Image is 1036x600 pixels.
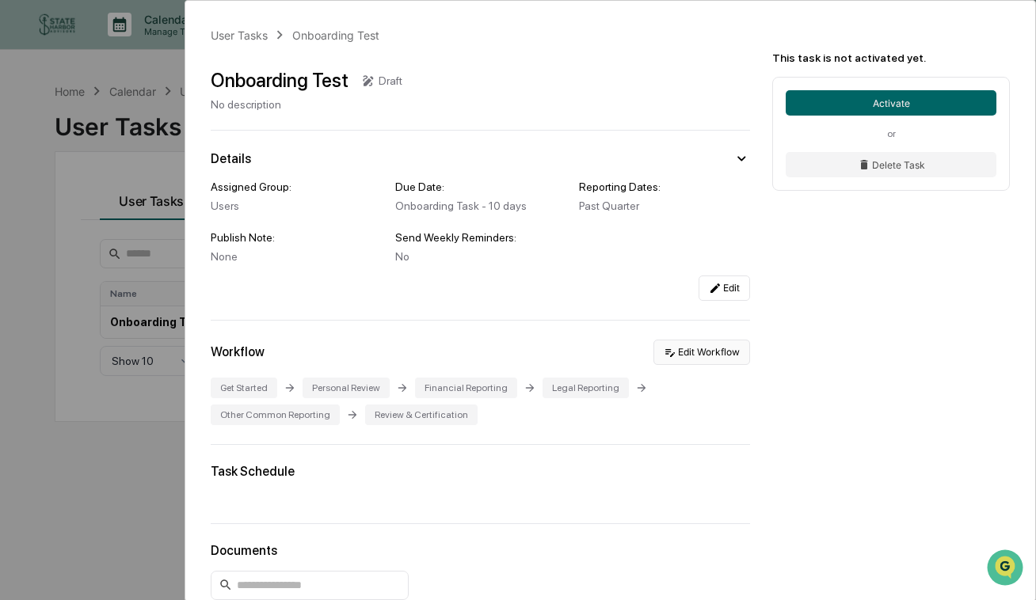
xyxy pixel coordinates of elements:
[395,231,566,244] div: Send Weekly Reminders:
[985,548,1028,591] iframe: Open customer support
[211,69,349,92] div: Onboarding Test
[786,90,996,116] button: Activate
[292,28,379,42] div: Onboarding Test
[131,199,196,215] span: Attestations
[211,98,402,111] div: No description
[211,250,382,263] div: None
[786,128,996,139] div: or
[112,268,192,280] a: Powered byPylon
[211,378,277,398] div: Get Started
[543,378,629,398] div: Legal Reporting
[211,199,382,212] div: Users
[16,231,29,244] div: 🔎
[32,199,102,215] span: Preclearance
[699,275,750,301] button: Edit
[579,199,750,212] div: Past Quarter
[109,193,203,222] a: 🗄️Attestations
[653,340,750,365] button: Edit Workflow
[211,180,382,193] div: Assigned Group:
[395,250,566,263] div: No
[10,193,109,222] a: 🖐️Preclearance
[32,230,100,245] span: Data Lookup
[158,268,192,280] span: Pylon
[772,51,1010,64] div: This task is not activated yet.
[211,464,750,479] div: Task Schedule
[211,344,265,359] div: Workflow
[395,180,566,193] div: Due Date:
[269,126,288,145] button: Start new chat
[10,223,106,252] a: 🔎Data Lookup
[16,121,44,150] img: 1746055101610-c473b297-6a78-478c-a979-82029cc54cd1
[211,28,268,42] div: User Tasks
[211,231,382,244] div: Publish Note:
[379,74,402,87] div: Draft
[211,404,340,425] div: Other Common Reporting
[211,151,251,166] div: Details
[54,121,260,137] div: Start new chat
[365,404,478,425] div: Review & Certification
[395,199,566,212] div: Onboarding Task - 10 days
[415,378,517,398] div: Financial Reporting
[211,543,750,558] div: Documents
[16,33,288,59] p: How can we help?
[115,201,128,214] div: 🗄️
[16,201,29,214] div: 🖐️
[579,180,750,193] div: Reporting Dates:
[303,378,390,398] div: Personal Review
[54,137,200,150] div: We're available if you need us!
[786,152,996,177] button: Delete Task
